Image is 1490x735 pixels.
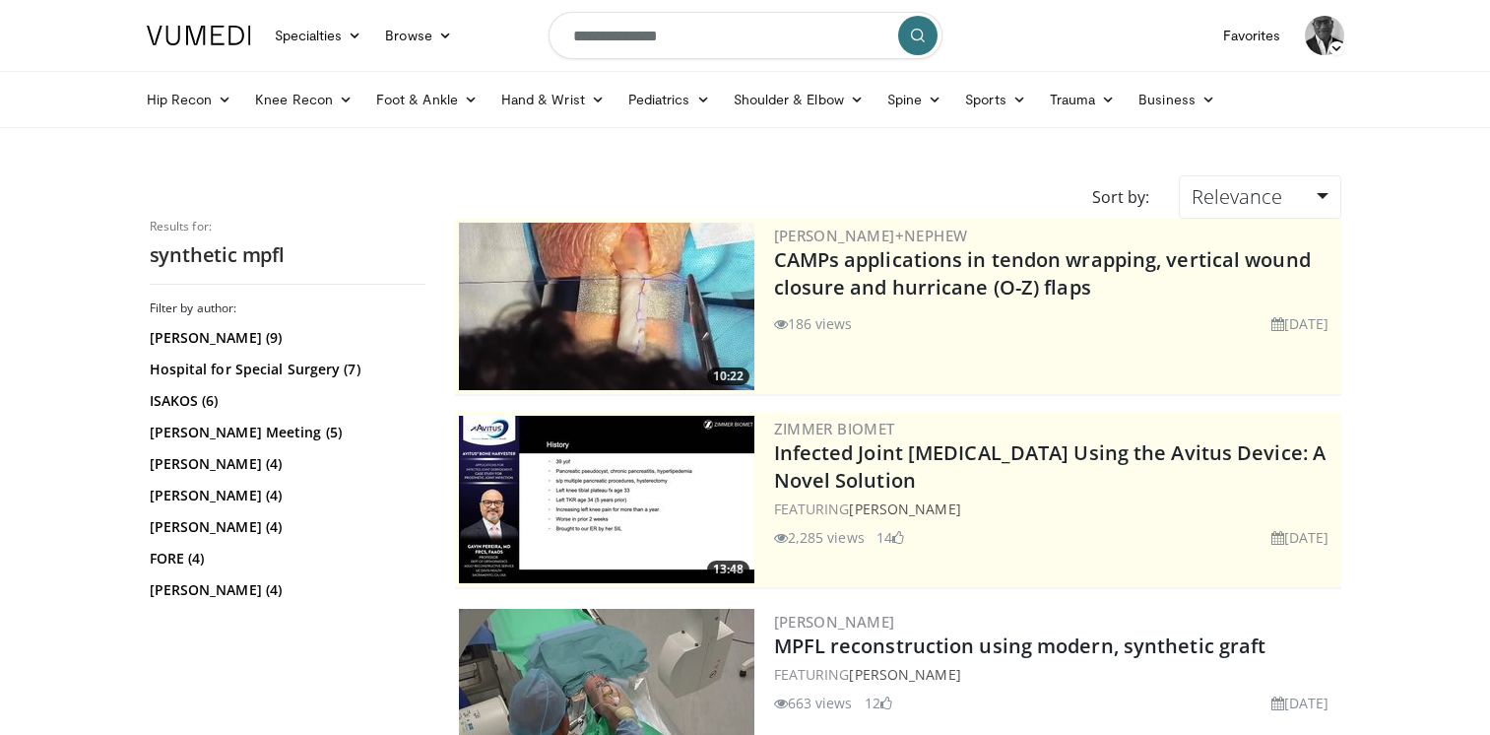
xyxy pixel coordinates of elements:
input: Search topics, interventions [549,12,942,59]
a: [PERSON_NAME] (9) [150,328,421,348]
img: Avatar [1305,16,1344,55]
a: [PERSON_NAME] [774,612,895,632]
a: Hospital for Special Surgery (7) [150,360,421,379]
a: [PERSON_NAME] Meeting (5) [150,423,421,442]
a: [PERSON_NAME] [849,665,960,684]
a: [PERSON_NAME] (4) [150,517,421,537]
a: Hand & Wrist [489,80,616,119]
li: 663 views [774,693,853,713]
a: Business [1127,80,1227,119]
a: Trauma [1038,80,1128,119]
li: 2,285 views [774,527,865,548]
li: 12 [865,693,892,713]
a: Zimmer Biomet [774,419,895,438]
li: [DATE] [1271,313,1329,334]
div: FEATURING [774,664,1337,685]
a: FORE (4) [150,549,421,568]
a: Spine [875,80,953,119]
a: Specialties [263,16,374,55]
img: 6109daf6-8797-4a77-88a1-edd099c0a9a9.300x170_q85_crop-smart_upscale.jpg [459,416,754,583]
li: [DATE] [1271,527,1329,548]
a: Relevance [1179,175,1340,219]
a: [PERSON_NAME] (4) [150,580,421,600]
p: Results for: [150,219,425,234]
a: Hip Recon [135,80,244,119]
a: MPFL reconstruction using modern, synthetic graft [774,633,1266,659]
img: 2677e140-ee51-4d40-a5f5-4f29f195cc19.300x170_q85_crop-smart_upscale.jpg [459,223,754,390]
a: Sports [953,80,1038,119]
h2: synthetic mpfl [150,242,425,268]
a: ISAKOS (6) [150,391,421,411]
h3: Filter by author: [150,301,425,316]
a: [PERSON_NAME] [849,500,960,518]
a: Pediatrics [616,80,722,119]
li: [DATE] [1271,693,1329,713]
a: [PERSON_NAME]+Nephew [774,226,968,245]
a: Knee Recon [243,80,364,119]
a: [PERSON_NAME] (4) [150,486,421,505]
a: Infected Joint [MEDICAL_DATA] Using the Avitus Device: A Novel Solution [774,439,1327,494]
div: Sort by: [1077,175,1164,219]
span: 13:48 [707,561,749,578]
a: 13:48 [459,416,754,583]
a: CAMPs applications in tendon wrapping, vertical wound closure and hurricane (O-Z) flaps [774,246,1311,301]
span: Relevance [1192,183,1282,210]
div: FEATURING [774,499,1337,519]
a: 10:22 [459,223,754,390]
a: [PERSON_NAME] (4) [150,454,421,474]
a: Shoulder & Elbow [722,80,875,119]
img: VuMedi Logo [147,26,251,45]
span: 10:22 [707,367,749,385]
a: Browse [373,16,464,55]
a: Foot & Ankle [364,80,489,119]
li: 186 views [774,313,853,334]
li: 14 [876,527,904,548]
a: Favorites [1211,16,1293,55]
